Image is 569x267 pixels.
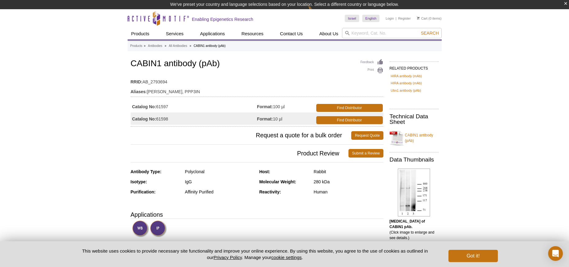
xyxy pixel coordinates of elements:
[390,129,439,147] a: CABIN1 antibody (pAb)
[391,80,422,86] a: HIRA antibody (mAb)
[196,28,229,40] a: Applications
[131,113,257,125] td: 61598
[271,255,302,260] button: cookie settings
[308,5,324,19] img: Change Here
[131,59,383,69] h1: CABIN1 antibody (pAb)
[131,89,147,94] strong: Aliases:
[342,28,442,38] input: Keyword, Cat. No.
[190,44,191,48] li: »
[314,169,383,174] div: Rabbit
[148,43,162,49] a: Antibodies
[257,104,273,109] strong: Format:
[131,100,257,113] td: 61597
[314,179,383,185] div: 280 kDa
[398,16,411,21] a: Register
[259,169,270,174] strong: Host:
[345,15,359,22] a: Israel
[391,88,421,93] a: Ubn1 antibody (pAb)
[448,250,498,262] button: Got it!
[398,169,430,216] img: CABIN1 antibody (pAb) tested by Western blot.
[316,116,383,124] a: Find Distributor
[396,15,397,22] li: |
[390,61,439,72] h2: RELATED PRODUCTS
[194,44,225,48] li: CABIN1 antibody (pAb)
[131,169,162,174] strong: Antibody Type:
[192,17,253,22] h2: Enabling Epigenetics Research
[419,30,440,36] button: Search
[348,149,383,158] a: Submit a Review
[131,149,348,158] span: Product Review
[417,17,420,20] img: Your Cart
[360,67,383,74] a: Print
[144,44,146,48] li: »
[276,28,306,40] a: Contact Us
[185,169,255,174] div: Polyclonal
[259,189,281,194] strong: Reactivity:
[213,255,242,260] a: Privacy Policy
[162,28,187,40] a: Services
[185,179,255,185] div: IgG
[169,43,187,49] a: All Antibodies
[130,43,142,49] a: Products
[391,73,422,79] a: HIRA antibody (mAb)
[390,219,425,229] b: [MEDICAL_DATA] of CABIN1 pAb.
[421,31,439,36] span: Search
[316,104,383,112] a: Find Distributor
[314,189,383,195] div: Human
[131,79,143,85] strong: RRID:
[390,114,439,125] h2: Technical Data Sheet
[362,15,379,22] a: English
[132,116,156,122] strong: Catalog No:
[131,131,352,140] span: Request a quote for a bulk order
[132,220,149,237] img: Western Blot Validated
[386,16,394,21] a: Login
[150,220,167,237] img: Immunoprecipitation Validated
[257,116,273,122] strong: Format:
[131,179,147,184] strong: Isotype:
[417,15,442,22] li: (0 items)
[238,28,267,40] a: Resources
[131,75,383,85] td: AB_2793694
[257,113,315,125] td: 10 µl
[131,189,156,194] strong: Purification:
[132,104,156,109] strong: Catalog No:
[259,179,296,184] strong: Molecular Weight:
[316,28,342,40] a: About Us
[185,189,255,195] div: Affinity Purified
[128,28,153,40] a: Products
[131,210,383,219] h3: Applications
[71,248,439,261] p: This website uses cookies to provide necessary site functionality and improve your online experie...
[131,85,383,95] td: [PERSON_NAME], PPP3IN
[360,59,383,66] a: Feedback
[390,219,439,241] p: (Click image to enlarge and see details.)
[548,246,563,261] div: Open Intercom Messenger
[417,16,428,21] a: Cart
[351,131,383,140] a: Request Quote
[257,100,315,113] td: 100 µl
[390,157,439,162] h2: Data Thumbnails
[165,44,167,48] li: »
